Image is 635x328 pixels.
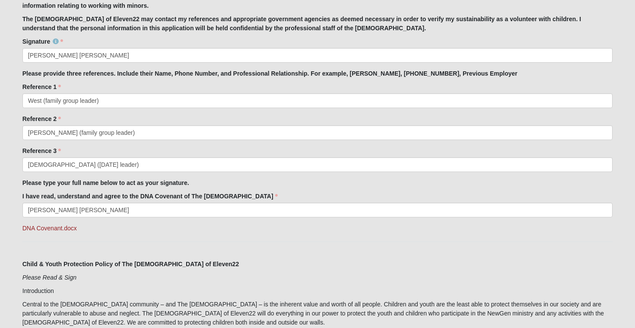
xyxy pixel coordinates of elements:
[22,287,613,296] p: Introduction
[22,300,613,327] p: Central to the [DEMOGRAPHIC_DATA] community – and The [DEMOGRAPHIC_DATA] – is the inherent value ...
[22,115,61,123] label: Reference 2
[22,261,239,267] strong: Child & Youth Protection Policy of The [DEMOGRAPHIC_DATA] of Eleven22
[22,83,61,91] label: Reference 1
[22,179,189,186] strong: Please type your full name below to act as your signature.
[22,16,581,32] strong: The [DEMOGRAPHIC_DATA] of Eleven22 may contact my references and appropriate government agencies ...
[22,146,61,155] label: Reference 3
[22,274,76,281] i: Please Read & Sign
[22,225,77,232] a: DNA Covenant.docx
[22,70,518,77] strong: Please provide three references. Include their Name, Phone Number, and Professional Relationship....
[22,192,278,201] label: I have read, understand and agree to the DNA Covenant of The [DEMOGRAPHIC_DATA]
[22,37,63,46] label: Signature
